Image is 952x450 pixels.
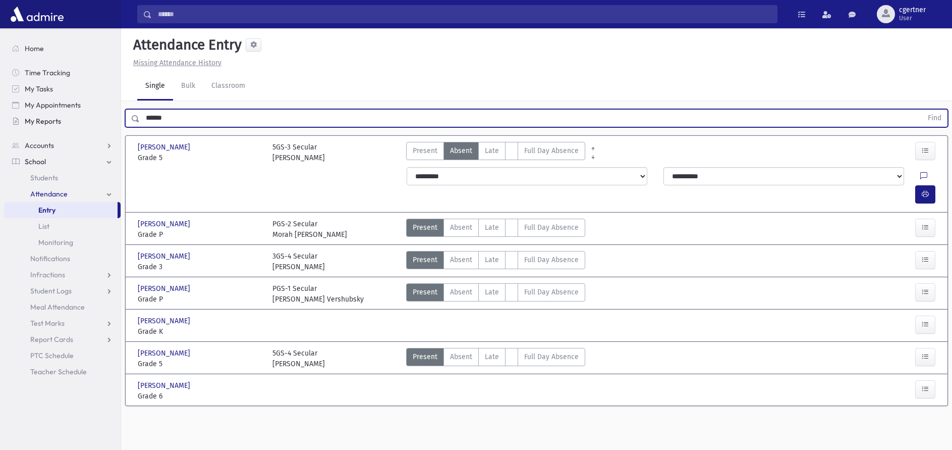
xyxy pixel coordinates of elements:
[485,222,499,233] span: Late
[272,219,347,240] div: PGS-2 Secular Morah [PERSON_NAME]
[30,173,58,182] span: Students
[899,14,926,22] span: User
[4,347,121,364] a: PTC Schedule
[524,255,579,265] span: Full Day Absence
[30,270,65,279] span: Infractions
[4,113,121,129] a: My Reports
[485,255,499,265] span: Late
[406,142,585,163] div: AttTypes
[30,351,74,360] span: PTC Schedule
[4,202,118,218] a: Entry
[138,391,262,402] span: Grade 6
[4,315,121,331] a: Test Marks
[4,154,121,170] a: School
[30,367,87,376] span: Teacher Schedule
[138,219,192,229] span: [PERSON_NAME]
[4,234,121,251] a: Monitoring
[450,145,472,156] span: Absent
[406,348,585,369] div: AttTypes
[25,141,54,150] span: Accounts
[272,283,364,305] div: PGS-1 Secular [PERSON_NAME] Vershubsky
[413,352,437,362] span: Present
[450,287,472,297] span: Absent
[899,6,926,14] span: cgertner
[922,110,947,127] button: Find
[4,137,121,154] a: Accounts
[129,59,221,67] a: Missing Attendance History
[138,316,192,326] span: [PERSON_NAME]
[413,145,437,156] span: Present
[413,287,437,297] span: Present
[272,348,325,369] div: 5GS-4 Secular [PERSON_NAME]
[4,364,121,380] a: Teacher Schedule
[4,267,121,283] a: Infractions
[272,142,325,163] div: 5GS-3 Secular [PERSON_NAME]
[138,251,192,262] span: [PERSON_NAME]
[450,352,472,362] span: Absent
[4,81,121,97] a: My Tasks
[203,72,253,101] a: Classroom
[137,72,173,101] a: Single
[138,380,192,391] span: [PERSON_NAME]
[406,251,585,272] div: AttTypes
[38,222,49,231] span: List
[38,238,73,247] span: Monitoring
[138,326,262,337] span: Grade K
[25,44,44,53] span: Home
[30,286,72,295] span: Student Logs
[4,97,121,113] a: My Appointments
[450,255,472,265] span: Absent
[30,319,65,328] span: Test Marks
[8,4,66,24] img: AdmirePro
[272,251,325,272] div: 3GS-4 Secular [PERSON_NAME]
[413,222,437,233] span: Present
[406,219,585,240] div: AttTypes
[4,218,121,234] a: List
[524,145,579,156] span: Full Day Absence
[4,40,121,57] a: Home
[25,101,81,110] span: My Appointments
[4,251,121,267] a: Notifications
[138,348,192,359] span: [PERSON_NAME]
[450,222,472,233] span: Absent
[133,59,221,67] u: Missing Attendance History
[138,359,262,369] span: Grade 5
[38,206,55,215] span: Entry
[4,170,121,186] a: Students
[138,294,262,305] span: Grade P
[485,352,499,362] span: Late
[25,157,46,166] span: School
[406,283,585,305] div: AttTypes
[138,283,192,294] span: [PERSON_NAME]
[138,229,262,240] span: Grade P
[524,287,579,297] span: Full Day Absence
[524,352,579,362] span: Full Day Absence
[25,68,70,77] span: Time Tracking
[129,36,242,54] h5: Attendance Entry
[485,287,499,297] span: Late
[485,145,499,156] span: Late
[152,5,777,23] input: Search
[524,222,579,233] span: Full Day Absence
[4,283,121,299] a: Student Logs
[413,255,437,265] span: Present
[4,65,121,81] a: Time Tracking
[173,72,203,101] a: Bulk
[30,254,70,263] span: Notifications
[25,84,53,93] span: My Tasks
[30,335,73,344] span: Report Cards
[4,299,121,315] a: Meal Attendance
[25,117,61,126] span: My Reports
[4,186,121,202] a: Attendance
[30,303,85,312] span: Meal Attendance
[138,142,192,153] span: [PERSON_NAME]
[30,189,68,198] span: Attendance
[4,331,121,347] a: Report Cards
[138,153,262,163] span: Grade 5
[138,262,262,272] span: Grade 3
